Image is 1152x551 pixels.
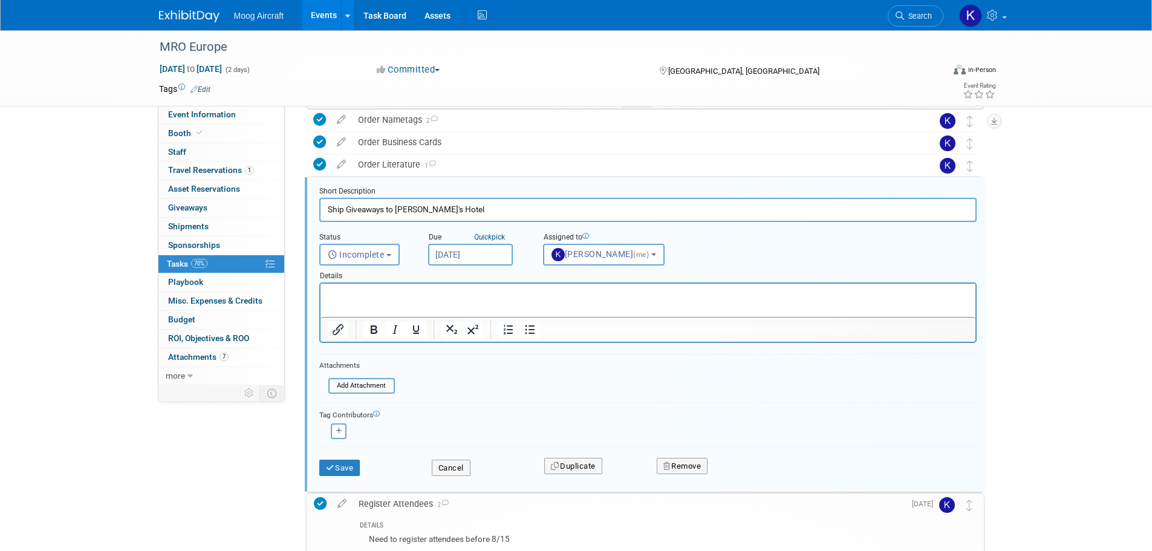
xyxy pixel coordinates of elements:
[158,292,284,310] a: Misc. Expenses & Credits
[360,521,905,532] div: DETAILS
[224,66,250,74] span: (2 days)
[168,128,205,138] span: Booth
[158,273,284,292] a: Playbook
[967,138,973,149] i: Move task
[168,221,209,231] span: Shipments
[159,83,210,95] td: Tags
[463,321,483,338] button: Superscript
[168,296,262,305] span: Misc. Expenses & Credits
[385,321,405,338] button: Italic
[319,266,977,282] div: Details
[319,460,360,477] button: Save
[888,5,943,27] a: Search
[158,236,284,255] a: Sponsorships
[168,277,203,287] span: Playbook
[167,259,207,269] span: Tasks
[428,244,513,266] input: Due Date
[319,198,977,221] input: Name of task or a short description
[158,218,284,236] a: Shipments
[352,109,916,130] div: Order Nametags
[239,385,260,401] td: Personalize Event Tab Strip
[904,11,932,21] span: Search
[158,348,284,367] a: Attachments7
[321,284,975,317] iframe: Rich Text Area
[519,321,540,338] button: Bullet list
[158,106,284,124] a: Event Information
[319,232,410,244] div: Status
[331,159,352,170] a: edit
[158,255,284,273] a: Tasks70%
[352,154,916,175] div: Order Literature
[168,109,236,119] span: Event Information
[185,64,197,74] span: to
[331,137,352,148] a: edit
[363,321,384,338] button: Bold
[544,458,602,475] button: Duplicate
[168,165,254,175] span: Travel Reservations
[472,232,507,242] a: Quickpick
[543,244,665,266] button: [PERSON_NAME](me)
[474,233,492,241] i: Quick
[197,129,203,136] i: Booth reservation complete
[963,83,995,89] div: Event Rating
[331,498,353,509] a: edit
[328,250,385,259] span: Incomplete
[158,180,284,198] a: Asset Reservations
[352,132,916,152] div: Order Business Cards
[158,125,284,143] a: Booth
[420,161,436,169] span: 1
[259,385,284,401] td: Toggle Event Tabs
[168,240,220,250] span: Sponsorships
[428,232,525,244] div: Due
[159,64,223,74] span: [DATE] [DATE]
[940,113,955,129] img: Kelsey Blackley
[872,63,997,81] div: Event Format
[220,352,229,361] span: 7
[498,321,519,338] button: Numbered list
[328,321,348,338] button: Insert/edit link
[319,244,400,266] button: Incomplete
[319,408,977,420] div: Tag Contributors
[168,333,249,343] span: ROI, Objectives & ROO
[158,330,284,348] a: ROI, Objectives & ROO
[166,371,185,380] span: more
[353,494,905,514] div: Register Attendees
[234,11,284,21] span: Moog Aircraft
[668,67,819,76] span: [GEOGRAPHIC_DATA], [GEOGRAPHIC_DATA]
[158,367,284,385] a: more
[168,147,186,157] span: Staff
[966,500,972,511] i: Move task
[158,161,284,180] a: Travel Reservations1
[158,199,284,217] a: Giveaways
[168,315,195,324] span: Budget
[939,497,955,513] img: Kelsey Blackley
[967,116,973,127] i: Move task
[432,460,470,477] button: Cancel
[373,64,444,76] button: Committed
[940,158,955,174] img: Kelsey Blackley
[968,65,996,74] div: In-Person
[912,500,939,508] span: [DATE]
[331,114,352,125] a: edit
[319,360,395,371] div: Attachments
[441,321,462,338] button: Subscript
[967,160,973,172] i: Move task
[168,184,240,194] span: Asset Reservations
[360,532,905,550] div: Need to register attendees before 8/15
[158,311,284,329] a: Budget
[657,458,708,475] button: Remove
[433,501,449,509] span: 2
[319,186,977,198] div: Short Description
[552,249,651,259] span: [PERSON_NAME]
[159,10,220,22] img: ExhibitDay
[245,166,254,175] span: 1
[422,117,438,125] span: 2
[155,36,925,58] div: MRO Europe
[168,203,207,212] span: Giveaways
[940,135,955,151] img: Kelsey Blackley
[190,85,210,94] a: Edit
[158,143,284,161] a: Staff
[406,321,426,338] button: Underline
[191,259,207,268] span: 70%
